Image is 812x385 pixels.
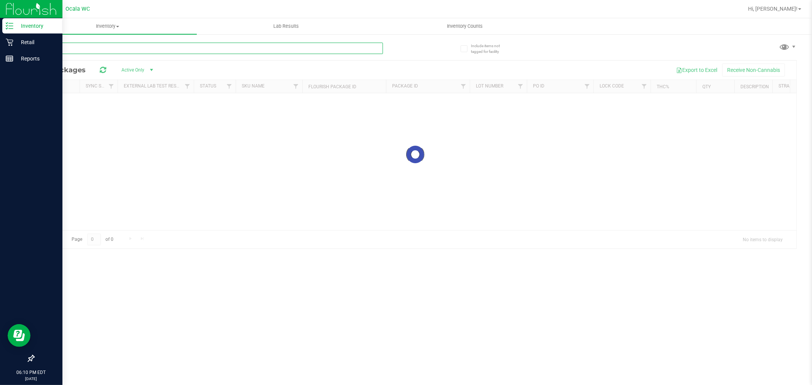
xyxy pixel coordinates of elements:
[6,22,13,30] inline-svg: Inventory
[3,369,59,376] p: 06:10 PM EDT
[34,43,383,54] input: Search Package ID, Item Name, SKU, Lot or Part Number...
[197,18,375,34] a: Lab Results
[375,18,554,34] a: Inventory Counts
[13,21,59,30] p: Inventory
[13,54,59,63] p: Reports
[263,23,309,30] span: Lab Results
[65,6,90,12] span: Ocala WC
[6,55,13,62] inline-svg: Reports
[18,18,197,34] a: Inventory
[18,23,197,30] span: Inventory
[471,43,509,54] span: Include items not tagged for facility
[13,38,59,47] p: Retail
[6,38,13,46] inline-svg: Retail
[437,23,493,30] span: Inventory Counts
[3,376,59,382] p: [DATE]
[8,324,30,347] iframe: Resource center
[748,6,798,12] span: Hi, [PERSON_NAME]!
